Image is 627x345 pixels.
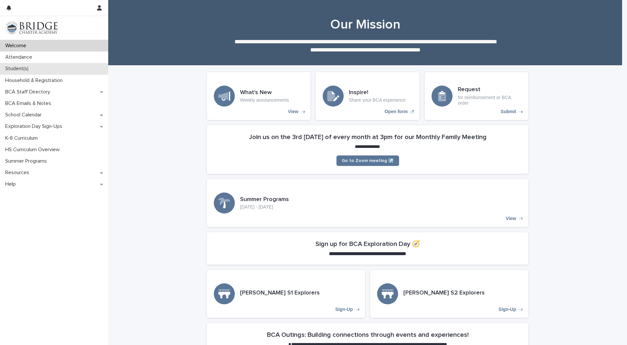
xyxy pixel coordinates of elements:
p: [DATE] - [DATE] [240,204,289,210]
a: Sign-Up [370,270,528,318]
img: V1C1m3IdTEidaUdm9Hs0 [5,21,58,34]
p: Share your BCA experience [349,97,406,103]
p: Summer Programs [3,158,52,164]
p: Sign-Up [335,307,353,312]
h3: What's New [240,89,289,96]
p: HS Curriculum Overview [3,147,65,153]
p: Open form [385,109,408,114]
p: Student(s) [3,66,34,72]
p: View [288,109,298,114]
a: Sign-Up [207,270,365,318]
p: Attendance [3,54,37,60]
p: BCA Staff Directory [3,89,55,95]
p: Household & Registration [3,77,68,84]
a: Go to Zoom meeting ↗️ [336,155,399,166]
h2: Sign up for BCA Exploration Day 🧭 [315,240,420,248]
p: School Calendar [3,112,47,118]
p: Welcome [3,43,31,49]
a: View [207,72,311,120]
p: Sign-Up [498,307,516,312]
h2: BCA Outings: Building connections through events and experiences! [267,331,469,339]
p: Submit [501,109,516,114]
h3: Request [458,86,521,93]
span: Go to Zoom meeting ↗️ [342,158,394,163]
p: Help [3,181,21,187]
p: Weekly announcements [240,97,289,103]
p: Resources [3,170,34,176]
p: Exploration Day Sign-Ups [3,123,68,130]
p: for reimbursement or BCA order [458,95,521,106]
p: BCA Emails & Notes [3,100,56,107]
a: View [207,179,528,227]
p: K-8 Curriculum [3,135,43,141]
h2: Join us on the 3rd [DATE] of every month at 3pm for our Monthly Family Meeting [249,133,487,141]
p: View [506,216,516,221]
h3: Summer Programs [240,196,289,203]
a: Submit [425,72,528,120]
a: Open form [316,72,419,120]
h3: [PERSON_NAME] S2 Explorers [403,290,485,297]
h3: Inspire! [349,89,406,96]
h3: [PERSON_NAME] S1 Explorers [240,290,320,297]
h1: Our Mission [205,17,526,32]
